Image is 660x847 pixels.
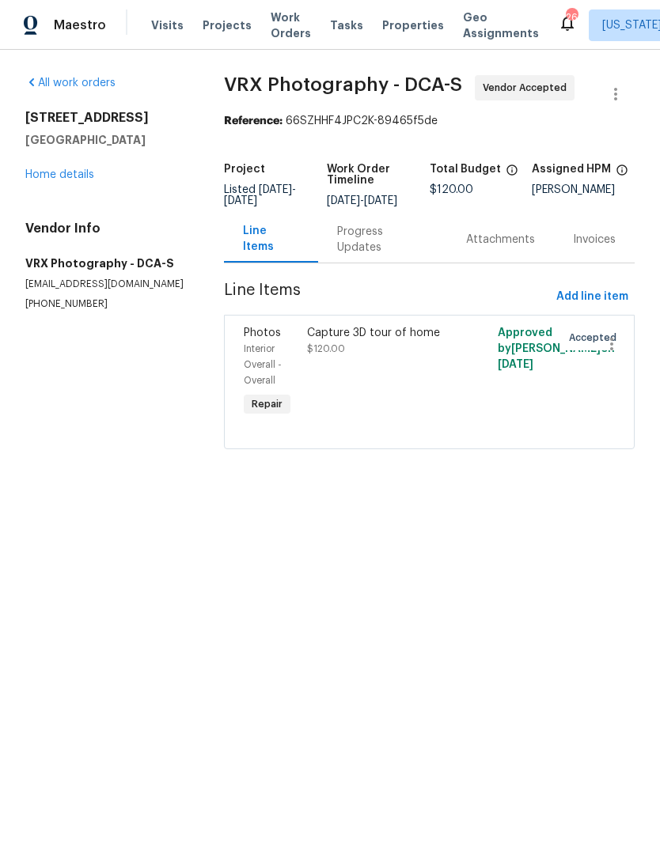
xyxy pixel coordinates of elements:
span: Work Orders [271,9,311,41]
span: Interior Overall - Overall [244,344,282,385]
div: [PERSON_NAME] [532,184,635,195]
span: $120.00 [430,184,473,195]
span: Tasks [330,20,363,31]
a: All work orders [25,78,116,89]
h5: Project [224,164,265,175]
h4: Vendor Info [25,221,186,236]
div: 26 [566,9,577,25]
span: Maestro [54,17,106,33]
span: Approved by [PERSON_NAME] on [498,327,615,370]
div: Line Items [243,223,298,255]
span: [DATE] [327,195,360,206]
span: $120.00 [307,344,345,354]
span: Repair [245,396,289,412]
h5: Total Budget [430,164,501,175]
span: [DATE] [224,195,257,206]
span: Visits [151,17,184,33]
h5: VRX Photography - DCA-S [25,255,186,271]
span: [DATE] [498,359,533,370]
a: Home details [25,169,94,180]
span: [DATE] [259,184,292,195]
span: Line Items [224,282,550,312]
span: - [327,195,397,206]
span: The hpm assigned to this work order. [616,164,628,184]
span: Accepted [569,330,623,346]
div: Capture 3D tour of home [307,325,456,341]
span: VRX Photography - DCA-S [224,75,462,94]
div: Attachments [466,232,535,248]
button: Add line item [550,282,635,312]
span: Projects [203,17,252,33]
div: Invoices [573,232,616,248]
span: Geo Assignments [463,9,539,41]
span: Photos [244,327,281,338]
span: The total cost of line items that have been proposed by Opendoor. This sum includes line items th... [506,164,518,184]
p: [PHONE_NUMBER] [25,297,186,311]
span: Vendor Accepted [483,80,573,96]
p: [EMAIL_ADDRESS][DOMAIN_NAME] [25,278,186,291]
span: Add line item [556,287,628,307]
span: Listed [224,184,296,206]
div: Progress Updates [337,224,428,255]
div: 66SZHHF4JPC2K-89465f5de [224,113,635,129]
h5: Work Order Timeline [327,164,430,186]
h2: [STREET_ADDRESS] [25,110,186,126]
h5: Assigned HPM [532,164,611,175]
b: Reference: [224,115,283,127]
h5: [GEOGRAPHIC_DATA] [25,132,186,148]
span: [DATE] [364,195,397,206]
span: Properties [382,17,444,33]
span: - [224,184,296,206]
